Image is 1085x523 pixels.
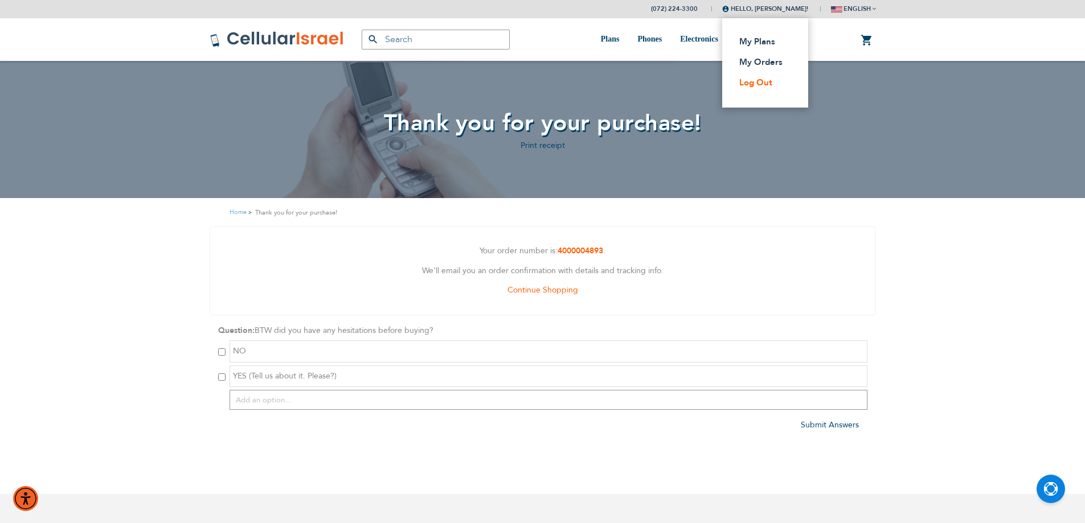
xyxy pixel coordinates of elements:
[722,5,808,13] span: Hello, [PERSON_NAME]!
[739,36,784,47] a: My Plans
[219,264,867,278] p: We'll email you an order confirmation with details and tracking info.
[255,325,433,336] span: BTW did you have any hesitations before buying?
[680,18,718,61] a: Electronics
[739,56,784,68] a: My Orders
[680,35,718,43] span: Electronics
[230,208,247,216] a: Home
[558,245,603,256] a: 4000004893
[601,35,620,43] span: Plans
[801,419,859,430] a: Submit Answers
[507,285,578,295] a: Continue Shopping
[218,325,255,336] strong: Question:
[637,35,662,43] span: Phones
[233,345,246,356] span: NO
[521,140,565,151] a: Print receipt
[601,18,620,61] a: Plans
[637,18,662,61] a: Phones
[651,5,698,13] a: (072) 224-3300
[362,30,510,50] input: Search
[384,108,702,139] span: Thank you for your purchase!
[255,207,337,218] strong: Thank you for your purchase!
[831,6,842,13] img: english
[210,31,345,48] img: Cellular Israel Logo
[739,77,784,88] a: Log Out
[219,244,867,258] p: Your order number is: .
[13,486,38,511] div: Accessibility Menu
[230,390,867,410] input: Add an option...
[233,370,337,381] span: YES (Tell us about it. Please?)
[831,1,876,17] button: english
